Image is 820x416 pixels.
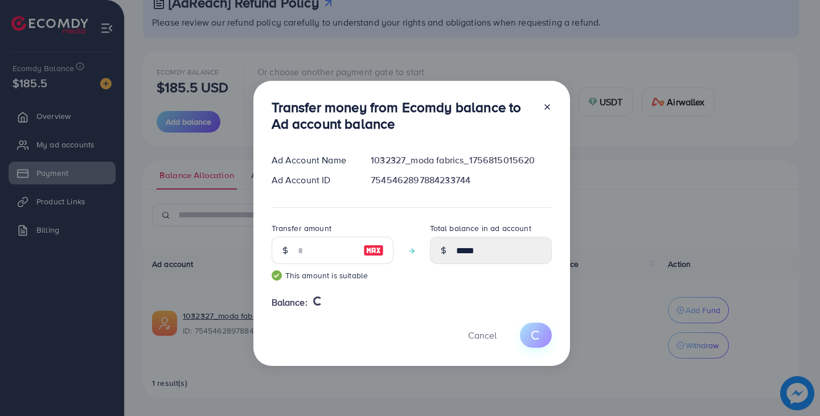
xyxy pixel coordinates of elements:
[362,174,560,187] div: 7545462897884233744
[263,154,362,167] div: Ad Account Name
[272,223,331,234] label: Transfer amount
[454,323,511,347] button: Cancel
[430,223,531,234] label: Total balance in ad account
[272,99,534,132] h3: Transfer money from Ecomdy balance to Ad account balance
[272,270,282,281] img: guide
[272,296,307,309] span: Balance:
[363,244,384,257] img: image
[468,329,497,341] span: Cancel
[362,154,560,167] div: 1032327_moda fabrics_1756815015620
[272,270,393,281] small: This amount is suitable
[263,174,362,187] div: Ad Account ID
